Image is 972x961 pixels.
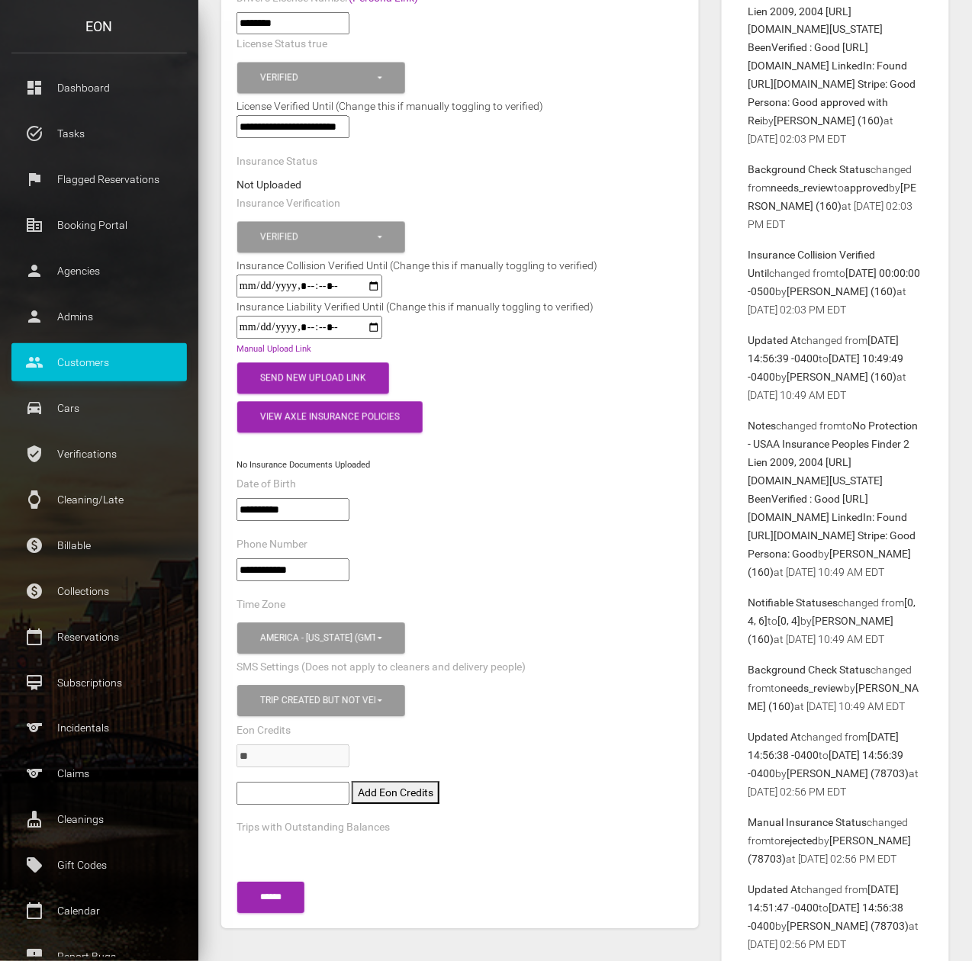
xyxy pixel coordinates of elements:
a: Manual Upload Link [237,345,311,355]
label: SMS Settings (Does not apply to cleaners and delivery people) [237,660,526,676]
b: Background Check Status [748,664,871,677]
p: Calendar [23,900,175,923]
p: changed from to by at [DATE] 02:56 PM EDT [748,814,922,869]
p: Dashboard [23,76,175,99]
b: needs_review [781,683,845,695]
p: Subscriptions [23,671,175,694]
b: Background Check Status [748,164,871,176]
label: Eon Credits [237,724,291,739]
a: paid Billable [11,526,187,564]
p: Incidentals [23,717,175,740]
p: Collections [23,580,175,603]
a: task_alt Tasks [11,114,187,153]
p: Cars [23,397,175,419]
div: Verified [260,231,375,244]
p: Customers [23,351,175,374]
button: Add Eon Credits [352,782,439,805]
p: changed from to by at [DATE] 10:49 AM EDT [748,332,922,405]
a: local_offer Gift Codes [11,847,187,885]
b: [0, 4] [778,615,801,628]
b: rejected [781,835,819,847]
a: calendar_today Reservations [11,618,187,656]
button: Verified [237,222,405,253]
label: Trips with Outstanding Balances [237,821,390,836]
a: corporate_fare Booking Portal [11,206,187,244]
button: View Axle Insurance Policies [237,402,423,433]
p: Reservations [23,625,175,648]
div: America - [US_STATE] (GMT -05:00) [260,632,375,645]
p: Billable [23,534,175,557]
b: approved [845,182,890,194]
b: Updated At [748,884,802,896]
b: [PERSON_NAME] (78703) [787,921,909,933]
a: drive_eta Cars [11,389,187,427]
label: Insurance Status [237,155,317,170]
p: Agencies [23,259,175,282]
a: calendar_today Calendar [11,892,187,930]
p: Booking Portal [23,214,175,236]
p: Claims [23,763,175,786]
label: Phone Number [237,538,307,553]
a: dashboard Dashboard [11,69,187,107]
a: paid Collections [11,572,187,610]
p: Tasks [23,122,175,145]
a: sports Claims [11,755,187,793]
b: [PERSON_NAME] (160) [748,548,912,579]
div: Verified [260,72,375,85]
div: License Verified Until (Change this if manually toggling to verified) [225,98,695,116]
p: Admins [23,305,175,328]
b: Updated At [748,335,802,347]
p: changed from to by at [DATE] 10:49 AM EDT [748,594,922,649]
a: people Customers [11,343,187,381]
a: watch Cleaning/Late [11,480,187,519]
b: [PERSON_NAME] (78703) [748,835,912,866]
small: No Insurance Documents Uploaded [237,461,370,471]
b: [PERSON_NAME] (78703) [787,768,909,780]
b: Updated At [748,731,802,744]
a: flag Flagged Reservations [11,160,187,198]
a: person Admins [11,297,187,336]
p: changed from to by at [DATE] 02:56 PM EDT [748,881,922,954]
label: License Status true [237,37,327,53]
label: Time Zone [237,598,285,613]
label: Date of Birth [237,477,296,493]
p: Gift Codes [23,854,175,877]
button: Trip created but not verified, Customer is verified and trip is set to go [237,686,405,717]
p: changed from to by at [DATE] 02:03 PM EDT [748,161,922,234]
p: Cleaning/Late [23,488,175,511]
b: [PERSON_NAME] (160) [748,615,894,646]
button: America - New York (GMT -05:00) [237,623,405,654]
div: Insurance Collision Verified Until (Change this if manually toggling to verified) [225,257,609,275]
p: Cleanings [23,808,175,831]
button: Send New Upload Link [237,363,389,394]
b: [PERSON_NAME] (160) [787,286,897,298]
a: verified_user Verifications [11,435,187,473]
div: Trip created but not verified , Customer is verified and trip is set to go [260,695,375,708]
label: Insurance Verification [237,197,340,212]
p: Flagged Reservations [23,168,175,191]
a: sports Incidentals [11,709,187,747]
a: card_membership Subscriptions [11,664,187,702]
div: Insurance Liability Verified Until (Change this if manually toggling to verified) [225,298,605,317]
b: Notes [748,420,777,432]
strong: Not Uploaded [237,179,301,191]
b: Manual Insurance Status [748,817,867,829]
b: Notifiable Statuses [748,597,838,609]
b: [PERSON_NAME] (160) [787,371,897,384]
p: Verifications [23,442,175,465]
a: person Agencies [11,252,187,290]
p: changed from to by at [DATE] 02:03 PM EDT [748,246,922,320]
button: Verified [237,63,405,94]
p: changed from to by at [DATE] 10:49 AM EDT [748,661,922,716]
b: [PERSON_NAME] (160) [774,115,884,127]
b: Insurance Collision Verified Until [748,249,876,280]
b: needs_review [771,182,835,194]
a: cleaning_services Cleanings [11,801,187,839]
p: changed from to by at [DATE] 02:56 PM EDT [748,728,922,802]
p: changed from to by at [DATE] 10:49 AM EDT [748,417,922,582]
